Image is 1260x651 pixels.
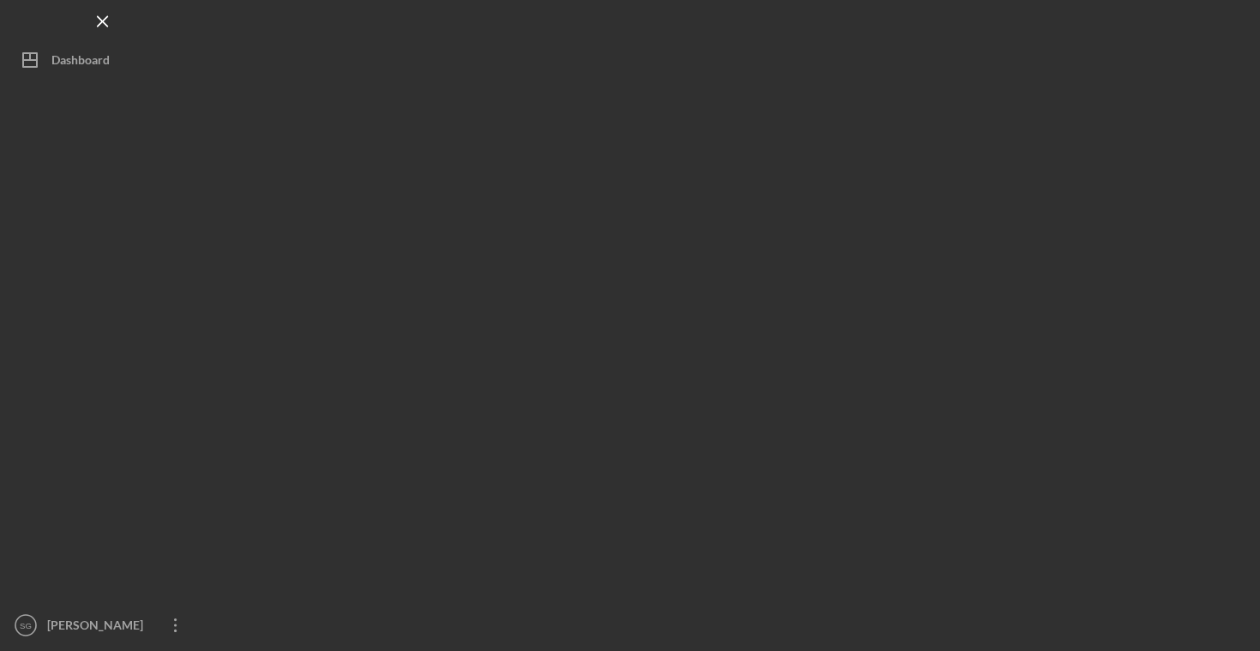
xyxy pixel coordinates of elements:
[43,608,154,647] div: [PERSON_NAME]
[20,621,32,630] text: SG
[9,608,197,642] button: SG[PERSON_NAME]
[9,43,197,77] button: Dashboard
[51,43,110,81] div: Dashboard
